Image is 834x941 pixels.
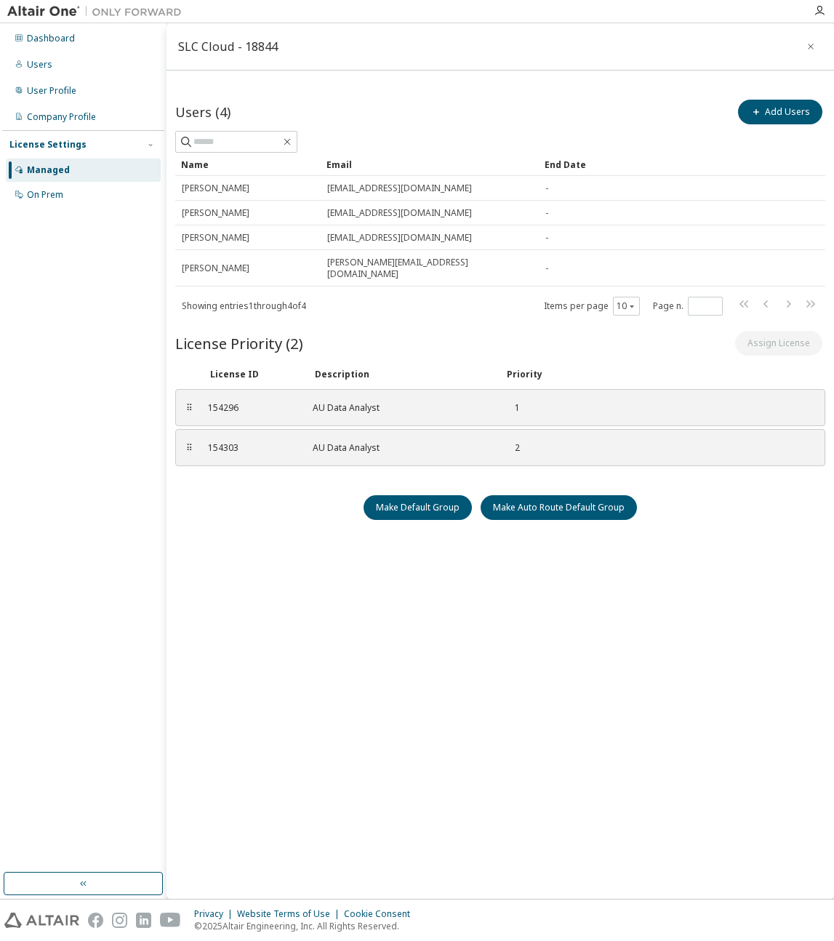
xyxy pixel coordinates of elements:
[327,257,532,280] span: [PERSON_NAME][EMAIL_ADDRESS][DOMAIN_NAME]
[313,402,487,414] div: AU Data Analyst
[182,207,249,219] span: [PERSON_NAME]
[160,913,181,928] img: youtube.svg
[210,369,297,380] div: License ID
[505,402,520,414] div: 1
[327,183,472,194] span: [EMAIL_ADDRESS][DOMAIN_NAME]
[545,263,548,274] span: -
[326,153,533,176] div: Email
[208,442,295,454] div: 154303
[27,164,70,176] div: Managed
[9,139,87,151] div: License Settings
[545,183,548,194] span: -
[136,913,151,928] img: linkedin.svg
[182,183,249,194] span: [PERSON_NAME]
[617,300,636,312] button: 10
[182,232,249,244] span: [PERSON_NAME]
[545,207,548,219] span: -
[505,442,520,454] div: 2
[182,263,249,274] span: [PERSON_NAME]
[88,913,103,928] img: facebook.svg
[185,442,193,454] div: ⠿
[208,402,295,414] div: 154296
[653,297,723,316] span: Page n.
[112,913,127,928] img: instagram.svg
[27,59,52,71] div: Users
[4,913,79,928] img: altair_logo.svg
[735,331,822,356] button: Assign License
[27,111,96,123] div: Company Profile
[738,100,822,124] button: Add Users
[313,442,487,454] div: AU Data Analyst
[185,402,193,414] div: ⠿
[27,85,76,97] div: User Profile
[364,495,472,520] button: Make Default Group
[327,207,472,219] span: [EMAIL_ADDRESS][DOMAIN_NAME]
[315,369,489,380] div: Description
[175,103,230,121] span: Users (4)
[507,369,542,380] div: Priority
[481,495,637,520] button: Make Auto Route Default Group
[7,4,189,19] img: Altair One
[544,297,640,316] span: Items per page
[178,41,278,52] div: SLC Cloud - 18844
[344,908,419,920] div: Cookie Consent
[194,920,419,932] p: © 2025 Altair Engineering, Inc. All Rights Reserved.
[181,153,315,176] div: Name
[182,300,306,312] span: Showing entries 1 through 4 of 4
[327,232,472,244] span: [EMAIL_ADDRESS][DOMAIN_NAME]
[175,333,303,353] span: License Priority (2)
[194,908,237,920] div: Privacy
[545,153,785,176] div: End Date
[27,189,63,201] div: On Prem
[237,908,344,920] div: Website Terms of Use
[27,33,75,44] div: Dashboard
[545,232,548,244] span: -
